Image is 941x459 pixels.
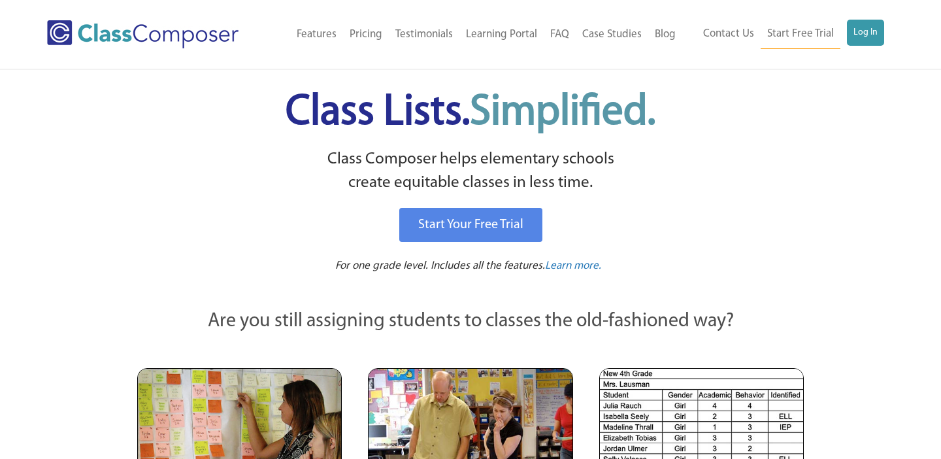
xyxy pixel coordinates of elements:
span: Start Your Free Trial [418,218,523,231]
a: Testimonials [389,20,459,49]
span: Simplified. [470,92,655,134]
p: Are you still assigning students to classes the old-fashioned way? [137,307,804,336]
img: Class Composer [47,20,239,48]
span: Learn more. [545,260,601,271]
a: Learning Portal [459,20,544,49]
nav: Header Menu [269,20,682,49]
a: Start Free Trial [761,20,840,49]
span: For one grade level. Includes all the features. [335,260,545,271]
a: Start Your Free Trial [399,208,542,242]
a: Features [290,20,343,49]
a: Contact Us [697,20,761,48]
nav: Header Menu [682,20,884,49]
a: Case Studies [576,20,648,49]
a: Pricing [343,20,389,49]
p: Class Composer helps elementary schools create equitable classes in less time. [135,148,806,195]
a: Log In [847,20,884,46]
a: FAQ [544,20,576,49]
span: Class Lists. [286,92,655,134]
a: Blog [648,20,682,49]
a: Learn more. [545,258,601,275]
